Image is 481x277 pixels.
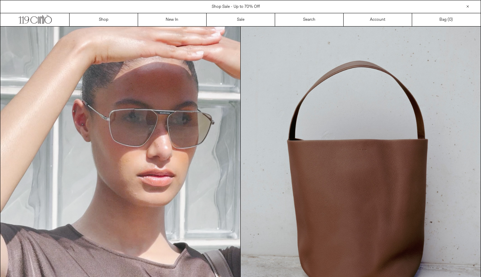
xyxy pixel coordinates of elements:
a: Shop Sale - Up to 70% Off [212,4,260,10]
a: Shop [70,13,138,26]
a: Sale [207,13,275,26]
a: Bag () [412,13,481,26]
span: 0 [449,17,451,22]
a: Search [275,13,344,26]
span: ) [449,17,453,23]
a: New In [138,13,207,26]
a: Account [344,13,412,26]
